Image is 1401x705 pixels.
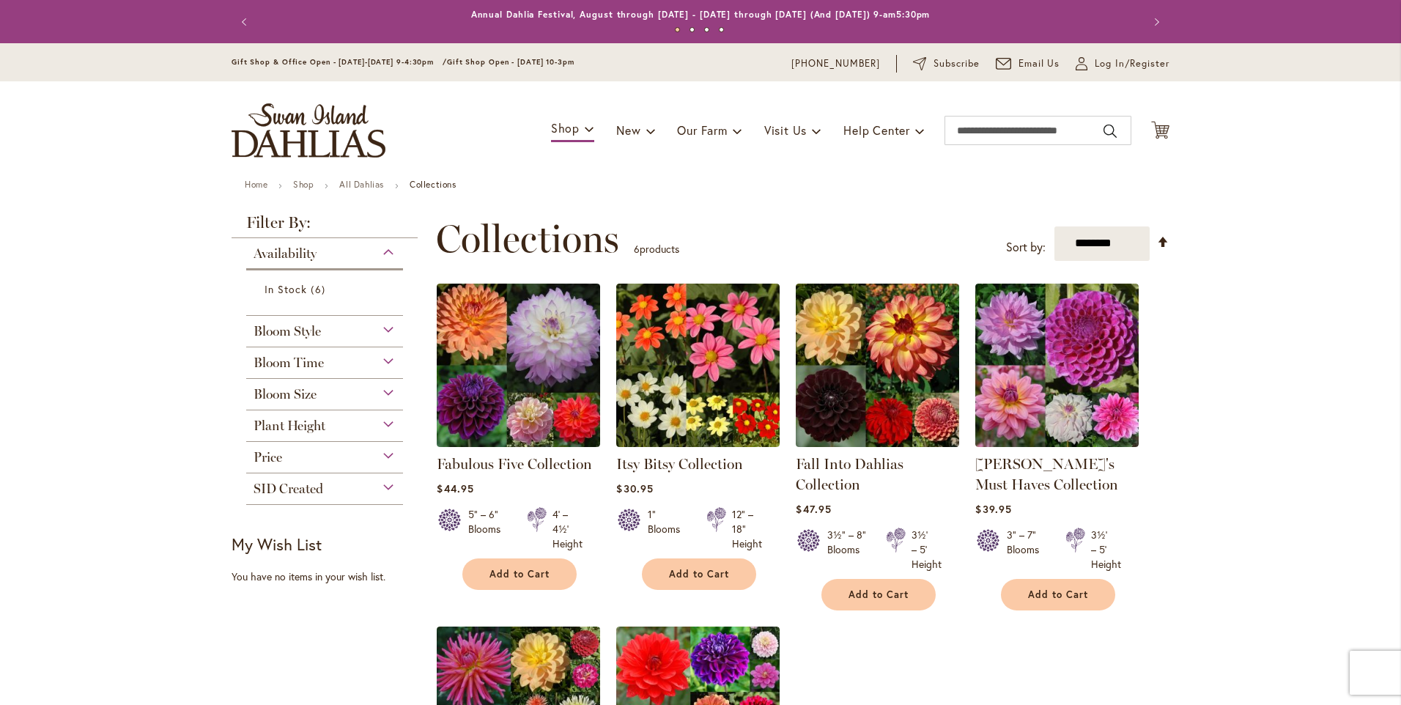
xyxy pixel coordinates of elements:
a: In Stock 6 [265,281,388,297]
button: Previous [232,7,261,37]
strong: Filter By: [232,215,418,238]
img: Itsy Bitsy Collection [616,284,780,447]
div: You have no items in your wish list. [232,569,427,584]
span: Collections [436,217,619,261]
span: 6 [634,242,640,256]
button: Add to Cart [642,558,756,590]
span: Add to Cart [1028,588,1088,601]
strong: Collections [410,179,456,190]
div: 3½' – 5' Height [912,528,942,572]
span: Availability [254,246,317,262]
button: 2 of 4 [690,27,695,32]
a: Log In/Register [1076,56,1169,71]
a: Itsy Bitsy Collection [616,436,780,450]
span: Visit Us [764,122,807,138]
span: Shop [551,120,580,136]
span: In Stock [265,282,307,296]
a: Shop [293,179,314,190]
span: $47.95 [796,502,831,516]
div: 3½" – 8" Blooms [827,528,868,572]
button: Next [1140,7,1169,37]
span: Subscribe [934,56,980,71]
span: Price [254,449,282,465]
span: New [616,122,640,138]
button: 4 of 4 [719,27,724,32]
a: All Dahlias [339,179,384,190]
span: Our Farm [677,122,727,138]
a: Fabulous Five Collection [437,455,592,473]
div: 1" Blooms [648,507,689,551]
button: Add to Cart [1001,579,1115,610]
span: $30.95 [616,481,653,495]
span: $39.95 [975,502,1011,516]
span: Bloom Style [254,323,321,339]
button: 1 of 4 [675,27,680,32]
a: Annual Dahlia Festival, August through [DATE] - [DATE] through [DATE] (And [DATE]) 9-am5:30pm [471,9,931,20]
a: Fabulous Five Collection [437,436,600,450]
img: Fabulous Five Collection [437,284,600,447]
span: $44.95 [437,481,473,495]
div: 12" – 18" Height [732,507,762,551]
span: 6 [311,281,328,297]
div: 4' – 4½' Height [552,507,583,551]
a: Heather's Must Haves Collection [975,436,1139,450]
button: Add to Cart [462,558,577,590]
a: Fall Into Dahlias Collection [796,455,903,493]
a: Fall Into Dahlias Collection [796,436,959,450]
span: Add to Cart [669,568,729,580]
a: Home [245,179,267,190]
span: Add to Cart [849,588,909,601]
a: Subscribe [913,56,980,71]
span: Email Us [1019,56,1060,71]
div: 5" – 6" Blooms [468,507,509,551]
span: Plant Height [254,418,325,434]
label: Sort by: [1006,234,1046,261]
p: products [634,237,679,261]
a: Email Us [996,56,1060,71]
span: SID Created [254,481,323,497]
strong: My Wish List [232,534,322,555]
span: Add to Cart [489,568,550,580]
img: Heather's Must Haves Collection [975,284,1139,447]
a: [PHONE_NUMBER] [791,56,880,71]
span: Gift Shop & Office Open - [DATE]-[DATE] 9-4:30pm / [232,57,447,67]
a: Itsy Bitsy Collection [616,455,743,473]
div: 3½' – 5' Height [1091,528,1121,572]
span: Bloom Time [254,355,324,371]
span: Help Center [843,122,910,138]
a: store logo [232,103,385,158]
img: Fall Into Dahlias Collection [796,284,959,447]
span: Log In/Register [1095,56,1169,71]
a: [PERSON_NAME]'s Must Haves Collection [975,455,1118,493]
span: Gift Shop Open - [DATE] 10-3pm [447,57,574,67]
span: Bloom Size [254,386,317,402]
button: Add to Cart [821,579,936,610]
div: 3" – 7" Blooms [1007,528,1048,572]
button: 3 of 4 [704,27,709,32]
